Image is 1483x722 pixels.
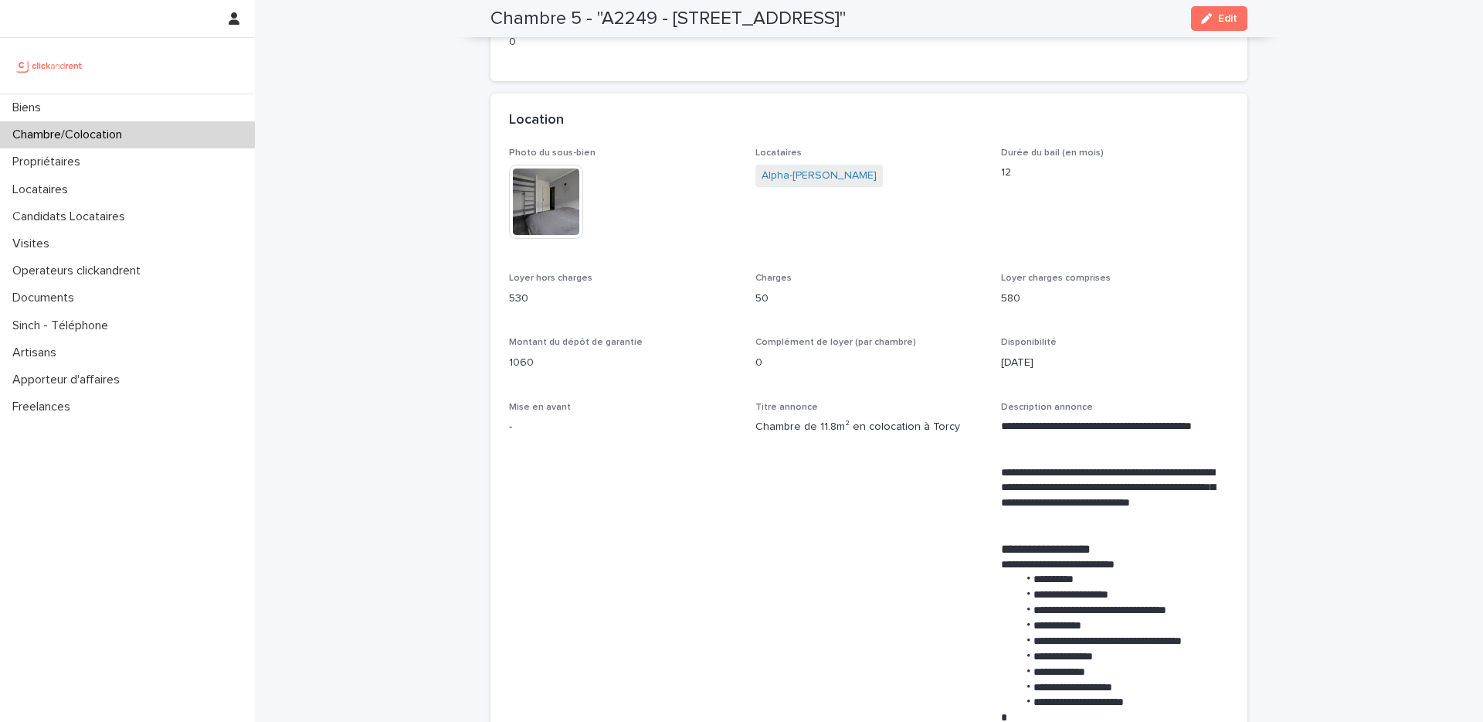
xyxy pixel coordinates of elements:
span: Charges [755,274,792,283]
p: Operateurs clickandrent [6,264,153,278]
p: Chambre/Colocation [6,128,134,142]
p: Artisans [6,346,69,360]
span: Edit [1218,13,1237,24]
p: Visites [6,237,62,251]
span: Durée du bail (en mois) [1001,148,1104,158]
span: Loyer charges comprises [1001,274,1111,283]
button: Edit [1191,6,1247,31]
p: 50 [755,291,983,307]
a: Alpha-[PERSON_NAME] [762,168,877,184]
p: 580 [1001,291,1229,307]
span: Loyer hors charges [509,274,592,283]
p: [DATE] [1001,355,1229,371]
p: 1060 [509,355,737,371]
span: Locataires [755,148,802,158]
span: Mise en avant [509,403,571,412]
span: Description annonce [1001,403,1093,412]
p: Biens [6,100,53,115]
span: Titre annonce [755,403,818,412]
span: Photo du sous-bien [509,148,596,158]
p: Chambre de 11.8m² en colocation à Torcy [755,419,983,435]
p: - [509,419,737,435]
span: Montant du dépôt de garantie [509,338,643,347]
p: Candidats Locataires [6,209,137,224]
p: Locataires [6,182,80,197]
p: 12 [1001,165,1229,181]
p: Apporteur d'affaires [6,373,132,387]
p: 0 [755,355,983,371]
p: Freelances [6,400,83,414]
h2: Chambre 5 - "A2249 - [STREET_ADDRESS]" [490,8,846,30]
p: Documents [6,291,87,305]
p: 0 [509,34,737,50]
span: Complément de loyer (par chambre) [755,338,916,347]
p: Sinch - Téléphone [6,318,120,333]
h2: Location [509,112,564,129]
p: 530 [509,291,737,307]
img: UCB0brd3T0yccxBKYDjQ [12,50,87,81]
span: Disponibilité [1001,338,1057,347]
p: Propriétaires [6,155,93,169]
